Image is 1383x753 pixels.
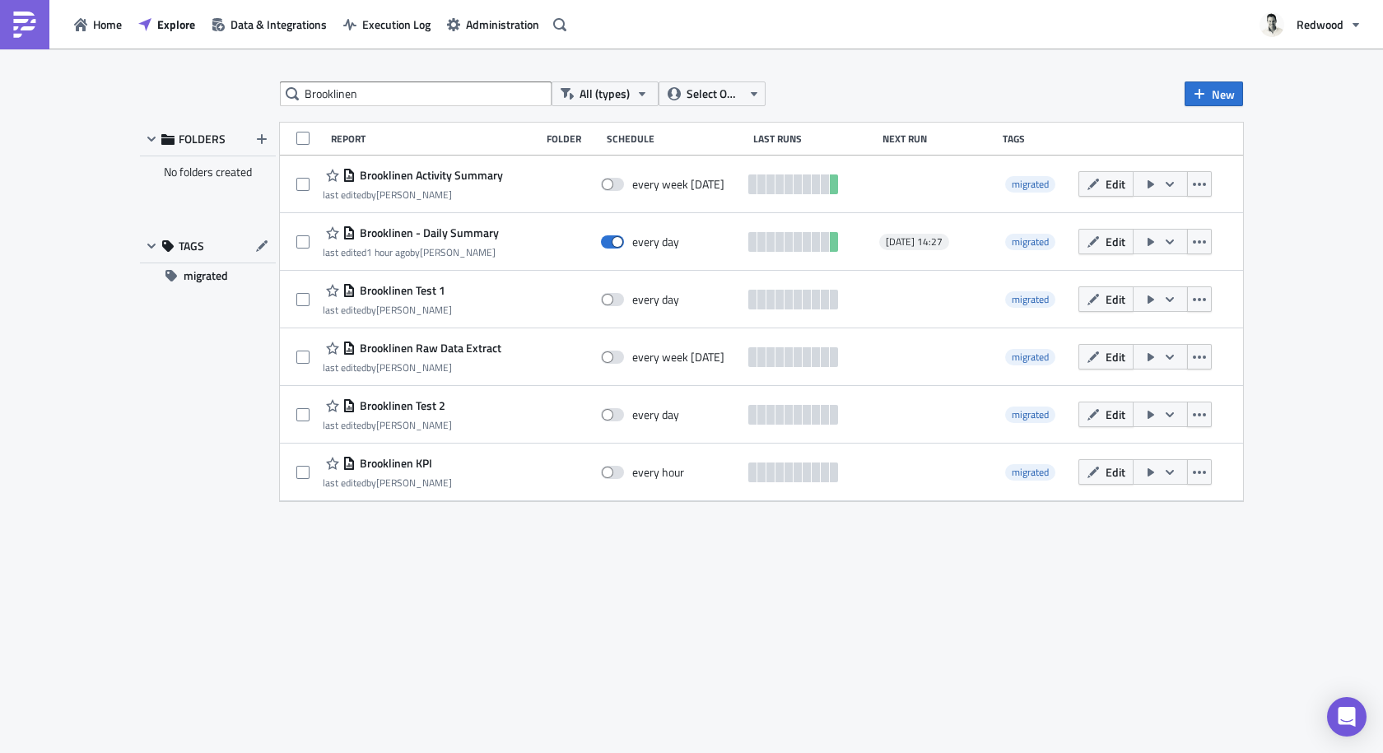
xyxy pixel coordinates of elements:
[1003,132,1072,145] div: Tags
[1106,348,1125,365] span: Edit
[1250,7,1371,43] button: Redwood
[362,16,431,33] span: Execution Log
[1106,291,1125,308] span: Edit
[1012,464,1049,480] span: migrated
[179,132,226,146] span: FOLDERS
[1212,86,1235,103] span: New
[1185,81,1243,106] button: New
[1078,459,1134,485] button: Edit
[632,235,679,249] div: every day
[1078,171,1134,197] button: Edit
[203,12,335,37] button: Data & Integrations
[1012,234,1049,249] span: migrated
[1297,16,1343,33] span: Redwood
[1005,176,1055,193] span: migrated
[323,419,452,431] div: last edited by [PERSON_NAME]
[1078,344,1134,370] button: Edit
[1078,229,1134,254] button: Edit
[632,407,679,422] div: every day
[1078,402,1134,427] button: Edit
[12,12,38,38] img: PushMetrics
[753,132,874,145] div: Last Runs
[1005,407,1055,423] span: migrated
[632,350,724,365] div: every week on Monday
[1005,291,1055,308] span: migrated
[157,16,195,33] span: Explore
[1106,406,1125,423] span: Edit
[1012,176,1049,192] span: migrated
[130,12,203,37] button: Explore
[356,225,499,240] span: Brooklinen - Daily Summary
[547,132,598,145] div: Folder
[1327,697,1367,737] div: Open Intercom Messenger
[632,292,679,307] div: every day
[335,12,439,37] button: Execution Log
[886,235,943,249] span: [DATE] 14:27
[356,456,432,471] span: Brooklinen KPI
[366,244,410,260] time: 2025-10-07T12:34:39Z
[140,156,276,188] div: No folders created
[179,239,204,253] span: TAGS
[93,16,122,33] span: Home
[1005,234,1055,250] span: migrated
[1106,175,1125,193] span: Edit
[882,132,995,145] div: Next Run
[580,85,630,103] span: All (types)
[356,168,503,183] span: Brooklinen Activity Summary
[331,132,538,145] div: Report
[323,304,452,316] div: last edited by [PERSON_NAME]
[659,81,766,106] button: Select Owner
[1012,291,1049,307] span: migrated
[356,283,445,298] span: Brooklinen Test 1
[439,12,547,37] button: Administration
[230,16,327,33] span: Data & Integrations
[1005,349,1055,365] span: migrated
[323,476,452,489] div: last edited by [PERSON_NAME]
[140,263,276,288] button: migrated
[1012,349,1049,365] span: migrated
[1106,463,1125,481] span: Edit
[632,177,724,192] div: every week on Friday
[280,81,552,106] input: Search Reports
[607,132,745,145] div: Schedule
[66,12,130,37] button: Home
[356,398,445,413] span: Brooklinen Test 2
[323,361,501,374] div: last edited by [PERSON_NAME]
[356,341,501,356] span: Brooklinen Raw Data Extract
[1078,286,1134,312] button: Edit
[323,246,499,258] div: last edited by [PERSON_NAME]
[1005,464,1055,481] span: migrated
[1258,11,1286,39] img: Avatar
[466,16,539,33] span: Administration
[1012,407,1049,422] span: migrated
[687,85,742,103] span: Select Owner
[552,81,659,106] button: All (types)
[632,465,684,480] div: every hour
[323,188,503,201] div: last edited by [PERSON_NAME]
[184,263,228,288] span: migrated
[1106,233,1125,250] span: Edit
